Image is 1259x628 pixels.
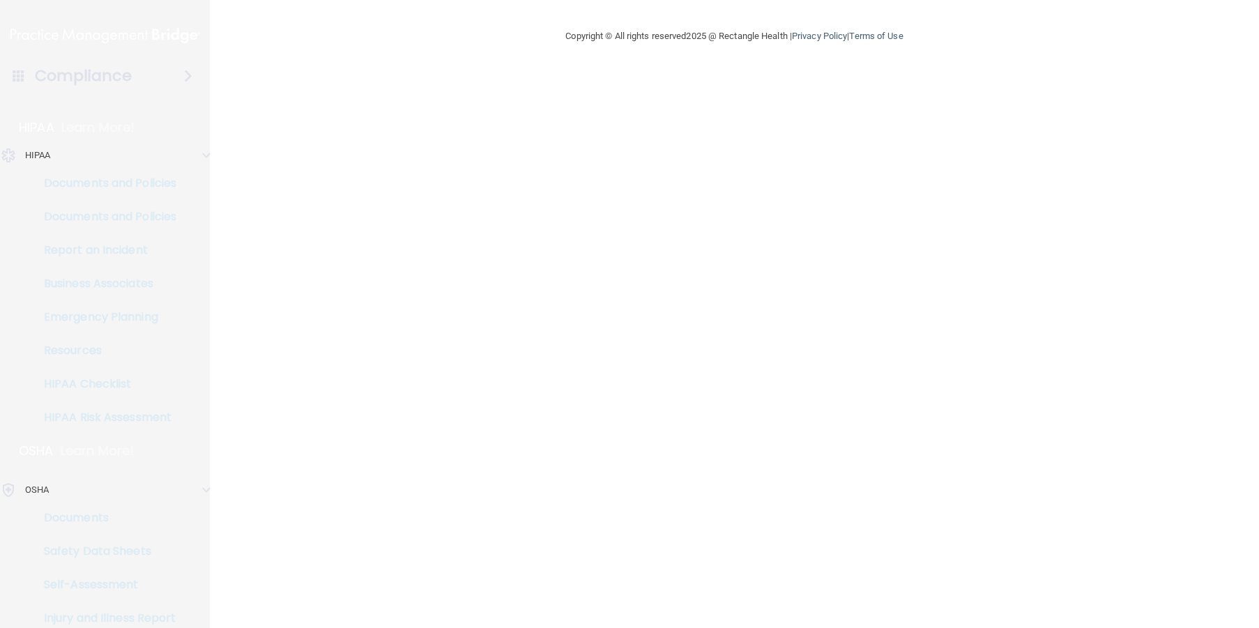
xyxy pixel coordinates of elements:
p: Resources [9,344,199,358]
p: HIPAA [25,147,51,164]
div: Copyright © All rights reserved 2025 @ Rectangle Health | | [480,14,989,59]
p: Safety Data Sheets [9,544,199,558]
p: HIPAA [19,119,54,136]
p: Injury and Illness Report [9,611,199,625]
p: Learn More! [61,443,135,459]
p: Report an Incident [9,243,199,257]
p: OSHA [25,482,49,498]
a: Terms of Use [849,31,903,41]
a: Privacy Policy [792,31,847,41]
p: HIPAA Checklist [9,377,199,391]
p: Emergency Planning [9,310,199,324]
p: OSHA [19,443,54,459]
p: Self-Assessment [9,578,199,592]
h4: Compliance [35,66,132,86]
p: Business Associates [9,277,199,291]
p: Documents and Policies [9,210,199,224]
p: Learn More! [61,119,135,136]
img: PMB logo [10,22,200,49]
p: Documents and Policies [9,176,199,190]
p: Documents [9,511,199,525]
p: HIPAA Risk Assessment [9,411,199,424]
